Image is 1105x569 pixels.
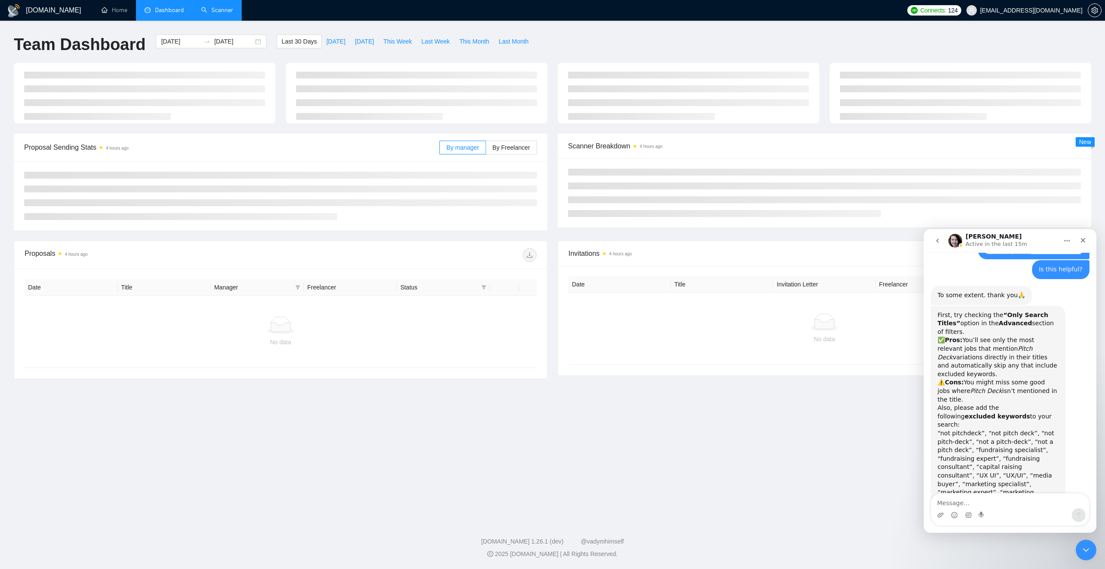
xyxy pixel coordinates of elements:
button: This Month [455,35,494,48]
span: Last Month [499,37,528,46]
span: This Week [383,37,412,46]
div: Also, please add the following to your search: [14,175,135,200]
th: Freelancer [304,279,397,296]
span: This Month [459,37,489,46]
b: Pros: [21,107,39,114]
span: to [204,38,211,45]
span: Status [400,283,478,292]
div: No data [575,334,1073,344]
button: Start recording [55,283,62,289]
b: Advanced [75,91,108,97]
th: Date [25,279,118,296]
i: Pitch Deck [47,158,79,165]
div: First, try checking the option in the section of filters. [14,82,135,107]
iframe: Intercom live chat [924,229,1096,533]
th: Title [118,279,211,296]
div: ✅ You’ll see only the most relevant jobs that mention variations directly in their titles and aut... [14,107,135,175]
button: Last Week [417,35,455,48]
span: By manager [446,144,479,151]
button: Upload attachment [13,283,20,289]
th: Invitation Letter [773,276,875,293]
iframe: Intercom live chat [1076,540,1096,560]
span: swap-right [204,38,211,45]
span: [DATE] [355,37,374,46]
span: Invitations [568,248,1080,259]
span: filter [295,285,300,290]
button: Gif picker [41,283,48,289]
div: “not pitchdeck”, “not pitch deck”, “not pitch-deck”, “not a pitch-deck”, “not a pitch deck”, “fun... [14,200,135,276]
input: Start date [161,37,200,46]
button: setting [1088,3,1102,17]
a: searchScanner [201,6,233,14]
button: [DATE] [322,35,350,48]
span: Proposal Sending Stats [24,142,439,153]
button: Last Month [494,35,533,48]
input: End date [214,37,253,46]
span: Manager [214,283,292,292]
span: New [1079,138,1091,145]
span: dashboard [145,7,151,13]
th: Date [568,276,671,293]
a: setting [1088,7,1102,14]
div: Proposals [25,248,281,262]
time: 4 hours ago [640,144,663,149]
a: homeHome [101,6,127,14]
button: Last 30 Days [277,35,322,48]
b: excluded keywords [41,184,106,191]
span: setting [1088,7,1101,14]
a: @vadymhimself [581,538,624,545]
button: This Week [379,35,417,48]
div: Iryna says… [7,77,166,419]
span: filter [480,281,488,294]
span: user [969,7,975,13]
span: filter [481,285,486,290]
span: copyright [487,551,493,557]
span: Scanner Breakdown [568,141,1081,151]
div: 2025 [DOMAIN_NAME] | All Rights Reserved. [7,550,1098,559]
span: [DATE] [326,37,345,46]
h1: Team Dashboard [14,35,145,55]
b: Cons: [21,150,40,157]
span: Last 30 Days [281,37,317,46]
button: Send a message… [148,279,162,293]
img: logo [7,4,21,18]
img: upwork-logo.png [911,7,918,14]
textarea: Message… [7,264,165,279]
time: 4 hours ago [65,252,88,257]
span: Last Week [421,37,450,46]
a: [DOMAIN_NAME] 1.26.1 (dev) [481,538,564,545]
time: 4 hours ago [106,146,129,151]
th: Freelancer [876,276,978,293]
div: No data [32,337,530,347]
time: 4 hours ago [609,251,632,256]
span: Connects: [920,6,946,15]
button: Emoji picker [27,283,34,289]
th: Title [671,276,773,293]
div: First, try checking the“Only Search Titles”option in theAdvancedsection of filters.✅Pros:You’ll s... [7,77,142,400]
i: Pitch Deck [14,116,109,132]
b: “Only Search Titles” [14,82,125,98]
span: By Freelancer [493,144,530,151]
th: Manager [211,279,304,296]
button: [DATE] [350,35,379,48]
span: filter [294,281,302,294]
span: Dashboard [155,6,184,14]
span: 124 [948,6,957,15]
